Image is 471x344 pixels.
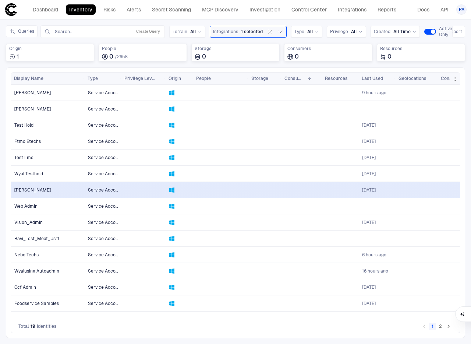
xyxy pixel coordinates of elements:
[14,187,51,193] span: [PERSON_NAME]
[123,4,144,15] a: Alerts
[362,301,376,306] div: 3/22/2021 22:35:49
[196,76,211,81] span: People
[362,268,388,274] div: 9/15/2025 00:54:33
[362,90,386,96] div: 9/15/2025 08:38:04
[37,323,57,329] span: Identities
[14,171,43,177] span: Wyal Testhold
[362,284,376,290] div: 9/8/2025 14:30:24
[202,53,206,60] span: 0
[294,29,304,35] span: Type
[85,117,121,133] a: Service Account
[362,268,388,274] span: 16 hours ago
[88,301,118,306] span: Service Account
[191,44,280,62] div: Total storage locations where identities are stored
[362,284,376,290] span: [DATE]
[135,27,162,36] button: Create Query
[11,199,85,214] a: Web Admin
[11,117,85,133] a: Test Hold
[31,323,35,329] span: 19
[334,4,370,15] a: Integrations
[11,150,85,165] a: Test Lme
[380,46,462,52] span: Resources
[414,4,433,15] a: Docs
[359,263,395,278] a: 9/15/2025 00:54:33
[362,138,376,144] div: 7/28/2025 07:42:43
[173,29,187,35] span: Terrain
[14,122,33,128] span: Test Hold
[11,134,85,149] a: Ftmo Etechs
[85,101,121,116] a: Service Account
[102,46,184,52] span: People
[330,29,348,35] span: Privilege
[374,4,400,15] a: Reports
[88,252,118,258] span: Service Account
[99,44,187,62] div: Total employees associated with identities
[362,220,376,225] div: 9/16/2021 08:47:46
[359,296,395,311] a: 3/22/2021 22:35:49
[241,29,263,35] span: 1 selected
[362,252,386,258] div: 9/15/2025 10:49:53
[445,323,452,330] button: Go to next page
[85,182,121,197] a: Service Account
[14,106,51,112] span: [PERSON_NAME]
[362,301,376,306] span: [DATE]
[190,29,196,35] span: All
[14,203,38,209] span: Web Admin
[14,90,51,96] span: [PERSON_NAME]
[88,268,118,274] span: Service Account
[439,26,452,38] span: Active Only
[85,263,121,278] a: Service Account
[14,236,59,242] span: Ravi_Test_Meat_Usr1
[11,166,85,181] a: Wyal Testhold
[325,76,348,81] span: Resources
[284,76,304,81] span: Consumers
[88,203,118,209] span: Service Account
[362,187,376,193] div: 9/8/2025 21:47:04
[452,26,465,38] button: Export
[374,29,390,35] span: Created
[359,182,395,197] a: 9/8/2025 21:47:04
[359,117,395,133] a: 4/28/2010 14:11:35
[11,85,85,100] a: [PERSON_NAME]
[420,322,453,331] nav: pagination navigation
[437,4,452,15] a: API
[85,166,121,181] a: Service Account
[295,53,299,60] span: 0
[85,280,121,295] a: Service Account
[456,4,467,15] button: PA
[109,53,113,60] span: 0
[393,29,411,35] span: All Time
[88,106,118,112] span: Service Account
[307,29,313,35] span: All
[149,4,194,15] a: Secret Scanning
[359,280,395,295] a: 9/8/2025 14:30:24
[169,76,181,81] span: Origin
[88,155,118,161] span: Service Account
[11,247,85,262] a: Nebc Techs
[11,101,85,116] a: [PERSON_NAME]
[85,85,121,100] a: Service Account
[14,155,33,161] span: Test Lme
[18,323,29,329] span: Total
[362,155,376,161] div: 2/27/2019 20:09:50
[11,215,85,230] a: Vision_Admin
[17,53,19,60] span: 1
[14,252,39,258] span: Nebc Techs
[359,134,395,149] a: 7/28/2025 07:42:43
[14,138,41,144] span: Ftmo Etechs
[115,54,117,59] span: /
[29,4,61,15] a: Dashboard
[88,122,118,128] span: Service Account
[6,25,40,37] div: Expand queries side panel
[88,284,118,290] span: Service Account
[85,215,121,230] a: Service Account
[287,46,369,52] span: Consumers
[246,4,284,15] a: Investigation
[210,26,287,38] button: Integrations1 selected
[437,323,444,330] button: Go to page 2
[387,53,392,60] span: 0
[88,76,98,81] span: Type
[213,29,238,35] span: Integrations
[362,155,376,161] span: [DATE]
[351,29,357,35] span: All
